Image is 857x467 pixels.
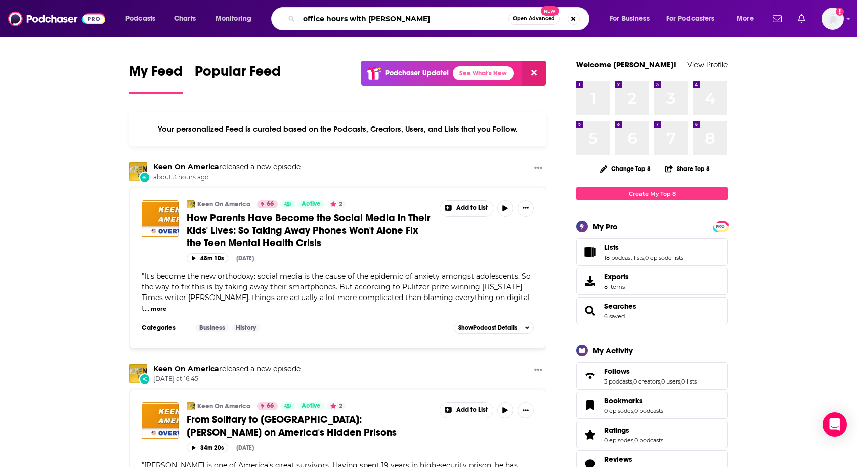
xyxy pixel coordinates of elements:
button: open menu [208,11,265,27]
span: Open Advanced [513,16,555,21]
span: , [680,378,681,385]
span: " [142,272,531,313]
span: Charts [174,12,196,26]
span: Exports [604,272,629,281]
div: My Activity [593,346,633,355]
span: , [633,437,634,444]
span: Show Podcast Details [458,324,517,331]
span: My Feed [129,63,183,86]
button: Show More Button [518,200,534,217]
button: 34m 20s [187,443,228,452]
span: about 3 hours ago [153,173,301,182]
span: For Podcasters [666,12,715,26]
button: open menu [660,11,730,27]
button: Show More Button [530,364,546,377]
button: Show profile menu [822,8,844,30]
a: Exports [576,268,728,295]
a: Ratings [604,426,663,435]
div: New Episode [139,172,150,183]
img: Keen On America [187,200,195,208]
span: From Solitary to [GEOGRAPHIC_DATA]: [PERSON_NAME] on America's Hidden Prisons [187,413,397,439]
div: Open Intercom Messenger [823,412,847,437]
button: Change Top 8 [594,162,657,175]
div: Your personalized Feed is curated based on the Podcasts, Creators, Users, and Lists that you Follow. [129,112,546,146]
input: Search podcasts, credits, & more... [299,11,508,27]
button: Show More Button [518,402,534,418]
div: [DATE] [236,444,254,451]
a: Show notifications dropdown [768,10,786,27]
div: New Episode [139,373,150,385]
a: Ratings [580,428,600,442]
a: View Profile [687,60,728,69]
span: , [660,378,661,385]
button: open menu [730,11,766,27]
a: 6 saved [604,313,625,320]
img: Keen On America [129,162,147,181]
a: From Solitary to [GEOGRAPHIC_DATA]: [PERSON_NAME] on America's Hidden Prisons [187,413,433,439]
a: Keen On America [197,402,250,410]
button: 48m 10s [187,253,228,263]
a: 0 users [661,378,680,385]
a: Show notifications dropdown [794,10,809,27]
span: Searches [576,297,728,324]
a: 18 podcast lists [604,254,644,261]
a: 0 lists [681,378,697,385]
span: More [737,12,754,26]
p: Podchaser Update! [385,69,449,77]
div: Search podcasts, credits, & more... [281,7,599,30]
span: Bookmarks [604,396,643,405]
h3: released a new episode [153,364,301,374]
a: Keen On America [197,200,250,208]
a: Charts [167,11,202,27]
div: My Pro [593,222,618,231]
img: From Solitary to Silicon Valley: Shaka Senghor on America's Hidden Prisons [142,402,179,439]
span: How Parents Have Become the Social Media in Their Kids' Lives: So Taking Away Phones Won't Alone ... [187,211,431,249]
a: 0 episodes [604,407,633,414]
img: User Profile [822,8,844,30]
img: Keen On America [129,364,147,383]
span: It's become the new orthodoxy: social media is the cause of the epidemic of anxiety amongst adole... [142,272,531,313]
button: more [151,305,166,313]
span: Lists [576,238,728,266]
a: History [232,324,260,332]
img: Podchaser - Follow, Share and Rate Podcasts [8,9,105,28]
a: Active [297,200,325,208]
button: open menu [603,11,662,27]
a: Searches [604,302,636,311]
a: Reviews [604,455,663,464]
span: , [644,254,645,261]
a: PRO [714,222,726,230]
a: 0 creators [633,378,660,385]
a: 66 [257,200,278,208]
div: [DATE] [236,254,254,262]
span: Ratings [576,421,728,448]
a: 66 [257,402,278,410]
button: 2 [327,200,346,208]
a: Follows [604,367,697,376]
span: [DATE] at 16:45 [153,375,301,384]
a: 0 episodes [604,437,633,444]
button: 2 [327,402,346,410]
span: 66 [267,401,274,411]
a: 0 podcasts [634,407,663,414]
span: ... [145,304,149,313]
button: Show More Button [530,162,546,175]
a: Popular Feed [195,63,281,94]
span: 8 items [604,283,629,290]
a: 0 episode lists [645,254,683,261]
img: Keen On America [187,402,195,410]
span: Podcasts [125,12,155,26]
a: 3 podcasts [604,378,632,385]
button: Show More Button [440,403,493,418]
h3: released a new episode [153,162,301,172]
span: Monitoring [216,12,251,26]
button: ShowPodcast Details [454,322,534,334]
span: Exports [580,274,600,288]
span: Reviews [604,455,632,464]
